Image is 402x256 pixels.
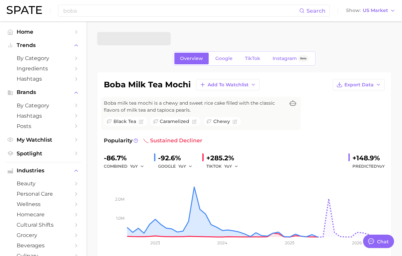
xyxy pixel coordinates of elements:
span: Industries [17,168,70,174]
a: homecare [5,209,81,220]
span: beauty [17,180,70,187]
span: Popularity [104,137,132,145]
a: wellness [5,199,81,209]
span: black tea [113,118,136,125]
span: grocery [17,232,70,238]
tspan: 2024 [217,240,227,245]
div: -86.7% [104,153,149,163]
span: caramelized [160,118,189,125]
div: +148.9% [352,153,385,163]
a: by Category [5,53,81,63]
span: Instagram [273,56,297,61]
div: +285.2% [206,153,243,163]
span: Posts [17,123,70,129]
span: homecare [17,211,70,218]
div: -92.6% [158,153,197,163]
a: My Watchlist [5,135,81,145]
span: Google [215,56,233,61]
span: by Category [17,102,70,109]
span: Spotlight [17,150,70,157]
h1: boba milk tea mochi [104,81,191,89]
button: Industries [5,166,81,176]
span: YoY [130,163,138,169]
span: chewy [213,118,230,125]
span: Search [306,8,325,14]
a: personal care [5,189,81,199]
a: Hashtags [5,111,81,121]
button: ShowUS Market [344,6,397,15]
span: YoY [224,163,232,169]
span: Trends [17,42,70,48]
div: GOOGLE [158,162,197,170]
a: cultural shifts [5,220,81,230]
span: Ingredients [17,65,70,72]
button: YoY [224,162,239,170]
span: Predicted [352,162,385,170]
span: My Watchlist [17,137,70,143]
span: Beta [300,56,306,61]
span: Hashtags [17,76,70,82]
a: beverages [5,240,81,251]
div: combined [104,162,149,170]
span: Home [17,29,70,35]
span: US Market [363,9,388,12]
span: Export Data [344,82,374,88]
a: Hashtags [5,74,81,84]
button: YoY [130,162,144,170]
span: Boba milk tea mochi is a chewy and sweet rice cake filled with the classic flavors of milk tea an... [104,100,285,114]
a: Spotlight [5,148,81,159]
span: YoY [377,164,385,169]
button: Add to Watchlist [196,79,260,90]
span: Show [346,9,361,12]
button: Flag as miscategorized or irrelevant [192,119,197,124]
a: Google [210,53,238,64]
a: Posts [5,121,81,131]
span: wellness [17,201,70,207]
span: TikTok [245,56,260,61]
img: SPATE [7,6,42,14]
button: Brands [5,87,81,97]
a: Ingredients [5,63,81,74]
button: Trends [5,40,81,50]
input: Search here for a brand, industry, or ingredient [63,5,299,16]
span: Overview [180,56,203,61]
button: Export Data [333,79,385,90]
button: YoY [178,162,193,170]
a: grocery [5,230,81,240]
a: TikTok [239,53,266,64]
a: beauty [5,178,81,189]
span: beverages [17,242,70,249]
span: personal care [17,191,70,197]
button: Flag as miscategorized or irrelevant [139,119,143,124]
tspan: 2025 [285,240,295,245]
a: by Category [5,100,81,111]
img: sustained decliner [143,138,149,143]
span: cultural shifts [17,222,70,228]
span: Brands [17,89,70,95]
a: Overview [174,53,209,64]
button: Flag as miscategorized or irrelevant [233,119,237,124]
div: TIKTOK [206,162,243,170]
span: sustained decliner [143,137,202,145]
span: Hashtags [17,113,70,119]
span: by Category [17,55,70,61]
tspan: 2026 [352,240,362,245]
span: YoY [178,163,186,169]
a: InstagramBeta [267,53,314,64]
a: Home [5,27,81,37]
tspan: 2023 [150,240,160,245]
span: Add to Watchlist [208,82,249,88]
